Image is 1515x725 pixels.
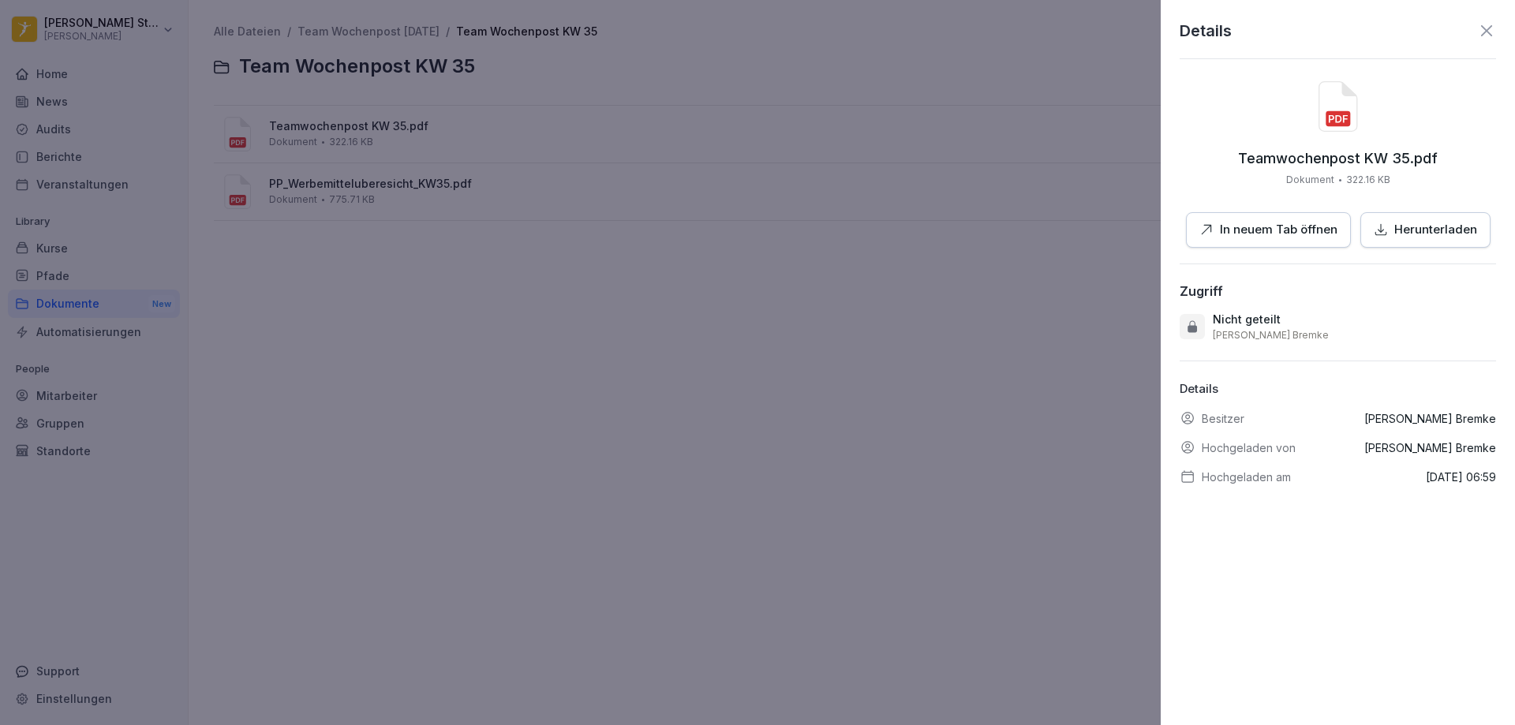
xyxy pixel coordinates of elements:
[1364,439,1496,456] p: [PERSON_NAME] Bremke
[1346,173,1390,187] p: 322.16 KB
[1394,221,1477,239] p: Herunterladen
[1364,410,1496,427] p: [PERSON_NAME] Bremke
[1186,212,1351,248] button: In neuem Tab öffnen
[1180,380,1496,398] p: Details
[1220,221,1337,239] p: In neuem Tab öffnen
[1202,439,1296,456] p: Hochgeladen von
[1202,410,1244,427] p: Besitzer
[1180,19,1232,43] p: Details
[1426,469,1496,485] p: [DATE] 06:59
[1213,329,1329,342] p: [PERSON_NAME] Bremke
[1213,312,1281,327] p: Nicht geteilt
[1202,469,1291,485] p: Hochgeladen am
[1238,151,1438,166] p: Teamwochenpost KW 35.pdf
[1180,283,1223,299] div: Zugriff
[1360,212,1491,248] button: Herunterladen
[1286,173,1334,187] p: Dokument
